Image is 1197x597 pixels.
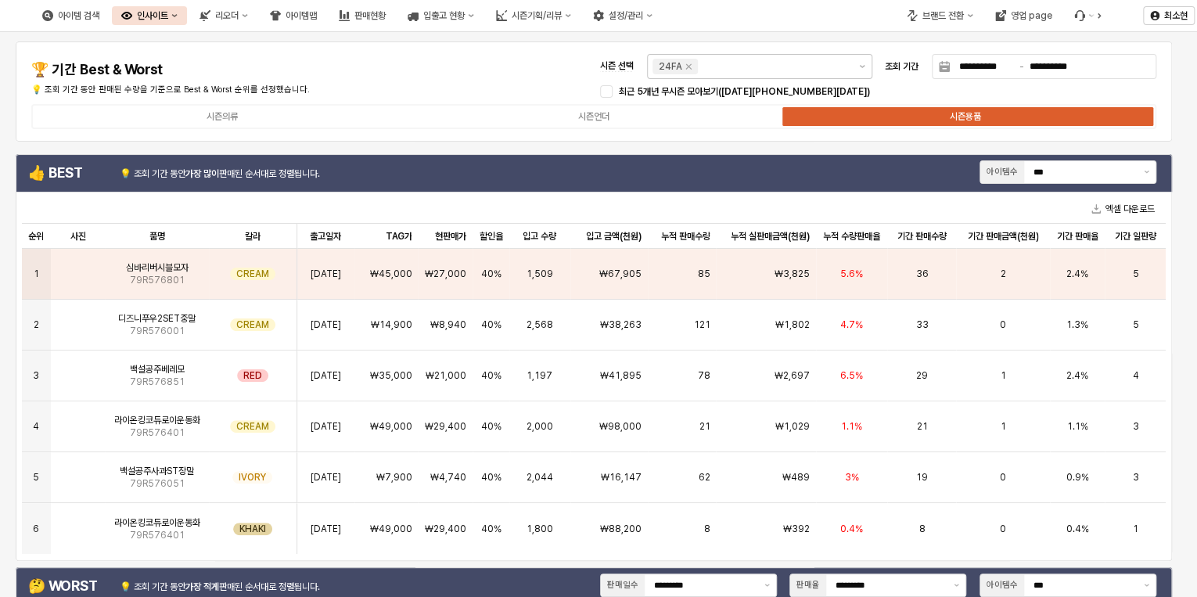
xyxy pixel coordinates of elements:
div: 아이템 검색 [58,10,99,21]
span: 1,197 [527,369,552,382]
button: 아이템맵 [261,6,326,25]
span: ₩29,400 [425,523,466,535]
span: 62 [698,471,710,484]
span: ₩1,802 [775,318,810,331]
button: 엑셀 다운로드 [1085,200,1161,218]
label: 시즌의류 [37,110,408,124]
span: 3 [1132,471,1138,484]
span: ₩7,900 [376,471,412,484]
button: 입출고 현황 [398,6,483,25]
span: 칼라 [245,230,261,243]
span: 사진 [70,230,86,243]
div: 판매현황 [329,6,395,25]
div: 리오더 [190,6,257,25]
button: 최소현 [1143,6,1195,25]
span: CREAM [236,268,269,280]
span: [DATE] [311,471,341,484]
p: 💡 조회 기간 동안 판매된 순서대로 정렬됩니다. [120,167,398,181]
span: ₩41,895 [600,369,642,382]
span: 2.4% [1066,268,1088,280]
div: 인사이트 [137,10,168,21]
button: 제안 사항 표시 [1138,574,1156,596]
span: 기간 판매수량 [897,230,947,243]
div: 입출고 현황 [423,10,465,21]
div: 아이템 검색 [33,6,109,25]
span: ₩29,400 [425,420,466,433]
span: 79R576801 [130,274,185,286]
div: 24FA [659,59,682,74]
span: 21 [699,420,710,433]
span: 기간 판매율 [1056,230,1098,243]
span: 1 [1000,420,1005,433]
span: 3% [845,471,859,484]
span: 79R576401 [130,529,185,541]
span: KHAKI [239,523,266,535]
button: 시즌기획/리뷰 [487,6,581,25]
button: 설정/관리 [584,6,662,25]
div: 판매현황 [354,10,386,21]
span: 85 [697,268,710,280]
div: 아이템맵 [286,10,317,21]
h4: 👍 BEST [28,165,117,181]
span: 라이온킹코듀로이운동화 [114,516,200,529]
span: 1.3% [1066,318,1088,331]
h4: 🏆 기간 Best & Worst [31,62,398,77]
span: 5 [1132,268,1138,280]
span: 기간 판매금액(천원) [967,230,1038,243]
span: TAG가 [385,230,412,243]
span: 1 [1133,523,1138,535]
span: ₩2,697 [775,369,810,382]
div: Remove 24FA [685,63,692,70]
span: 2,000 [527,420,553,433]
strong: 적게 [203,581,219,592]
span: 0 [1000,318,1006,331]
h4: 🤔 WORST [28,578,117,594]
div: 영업 page [1011,10,1052,21]
span: 품명 [149,230,165,243]
span: 79R576401 [130,426,185,439]
span: 조회 기간 [885,61,918,72]
span: ₩88,200 [600,523,642,535]
span: 40% [481,471,501,484]
label: 시즌용품 [779,110,1151,124]
span: 33 [915,318,928,331]
span: 누적 수량판매율 [823,230,880,243]
span: ₩21,000 [426,369,466,382]
span: 0.4% [1066,523,1088,535]
span: 79R576851 [130,376,185,388]
span: 디즈니푸우2SET중말 [118,312,196,325]
span: IVORY [239,471,266,484]
span: 2 [34,318,39,331]
span: 시즌 선택 [600,60,634,72]
span: 36 [915,268,928,280]
span: 1 [34,268,39,280]
span: 누적 실판매금액(천원) [731,230,810,243]
span: ₩489 [782,471,810,484]
span: 40% [481,268,501,280]
span: 1.1% [1066,420,1087,433]
span: ₩67,905 [599,268,642,280]
span: [DATE] [311,369,341,382]
span: 0 [1000,523,1006,535]
span: 현판매가 [435,230,466,243]
span: 5.6% [840,268,863,280]
span: [DATE] [311,268,341,280]
strong: 가장 [185,581,201,592]
p: 최소현 [1164,9,1188,22]
span: 2,044 [527,471,553,484]
div: 시즌의류 [207,111,238,122]
button: 브랜드 전환 [897,6,983,25]
span: 순위 [28,230,44,243]
strong: 가장 [185,168,201,179]
span: 0.4% [840,523,863,535]
span: 21 [916,420,927,433]
span: 최근 5개년 무시즌 모아보기([DATE][PHONE_NUMBER][DATE]) [619,86,870,97]
label: 시즌언더 [408,110,780,124]
div: 영업 page [986,6,1062,25]
span: ₩8,940 [430,318,466,331]
span: 6.5% [840,369,863,382]
span: 19 [916,471,928,484]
